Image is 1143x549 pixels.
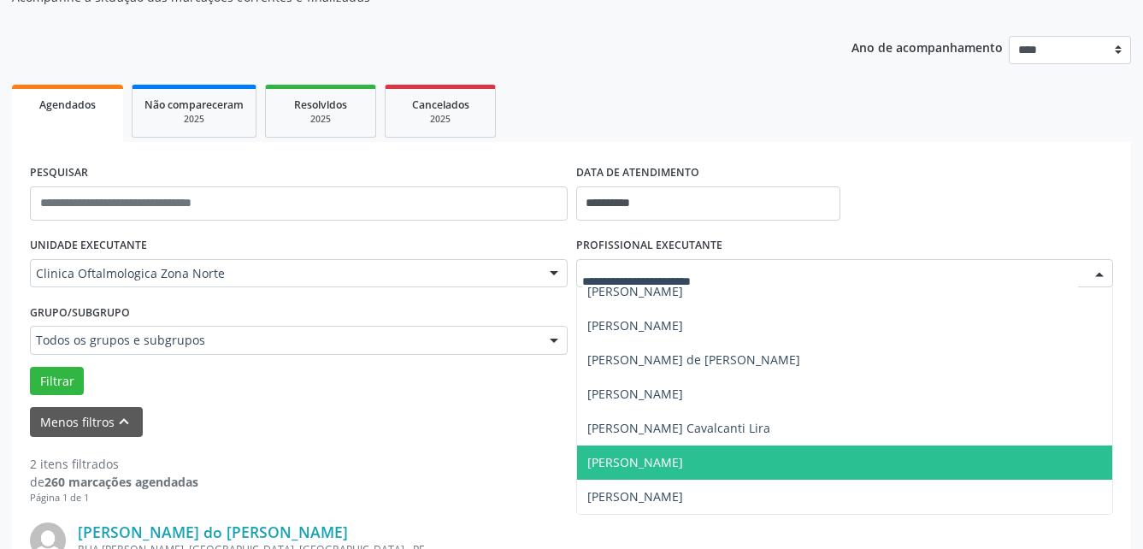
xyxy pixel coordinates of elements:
[851,36,1003,57] p: Ano de acompanhamento
[30,455,198,473] div: 2 itens filtrados
[44,474,198,490] strong: 260 marcações agendadas
[587,317,683,334] span: [PERSON_NAME]
[30,233,147,259] label: UNIDADE EXECUTANTE
[412,97,469,112] span: Cancelados
[115,412,133,431] i: keyboard_arrow_up
[587,386,683,402] span: [PERSON_NAME]
[587,283,683,299] span: [PERSON_NAME]
[144,113,244,126] div: 2025
[30,491,198,505] div: Página 1 de 1
[587,454,683,470] span: [PERSON_NAME]
[294,97,347,112] span: Resolvidos
[30,299,130,326] label: Grupo/Subgrupo
[30,407,143,437] button: Menos filtroskeyboard_arrow_up
[576,160,699,186] label: DATA DE ATENDIMENTO
[398,113,483,126] div: 2025
[587,420,770,436] span: [PERSON_NAME] Cavalcanti Lira
[36,265,533,282] span: Clinica Oftalmologica Zona Norte
[30,473,198,491] div: de
[576,233,722,259] label: PROFISSIONAL EXECUTANTE
[78,522,348,541] a: [PERSON_NAME] do [PERSON_NAME]
[587,351,800,368] span: [PERSON_NAME] de [PERSON_NAME]
[278,113,363,126] div: 2025
[144,97,244,112] span: Não compareceram
[30,160,88,186] label: PESQUISAR
[36,332,533,349] span: Todos os grupos e subgrupos
[587,488,683,505] span: [PERSON_NAME]
[39,97,96,112] span: Agendados
[30,367,84,396] button: Filtrar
